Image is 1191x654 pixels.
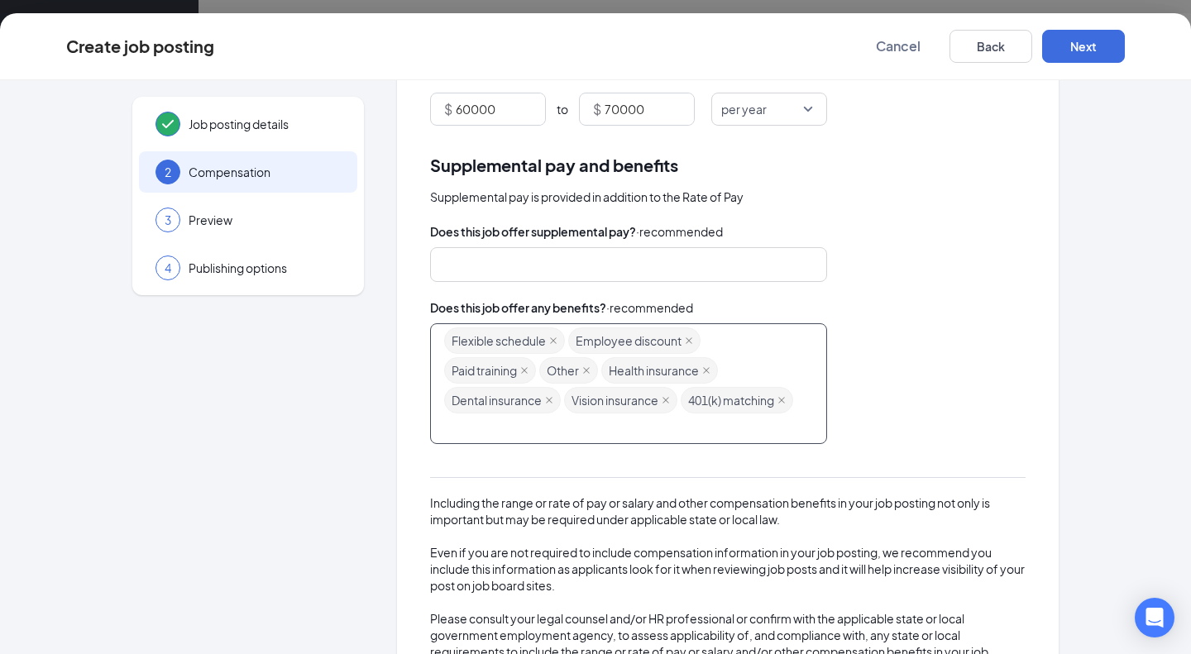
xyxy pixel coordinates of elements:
[452,388,542,413] span: Dental insurance
[547,358,579,383] span: Other
[662,396,670,404] span: close
[549,337,557,345] span: close
[685,337,693,345] span: close
[1042,30,1125,63] button: Next
[165,260,171,276] span: 4
[576,328,682,353] span: Employee discount
[688,388,774,413] span: 401(k) matching
[582,366,591,375] span: close
[158,114,178,134] svg: Checkmark
[520,366,529,375] span: close
[430,188,744,206] span: Supplemental pay is provided in addition to the Rate of Pay
[857,30,940,63] button: Cancel
[165,212,171,228] span: 3
[876,38,921,55] span: Cancel
[430,152,678,178] span: Supplemental pay and benefits
[189,212,341,228] span: Preview
[189,260,341,276] span: Publishing options
[1135,598,1174,637] div: Open Intercom Messenger
[557,101,568,117] span: to
[189,116,341,132] span: Job posting details
[609,358,699,383] span: Health insurance
[430,222,636,241] span: Does this job offer supplemental pay?
[777,396,786,404] span: close
[452,358,517,383] span: Paid training
[606,298,693,317] span: · recommended
[545,396,553,404] span: close
[66,37,214,55] div: Create job posting
[189,164,341,180] span: Compensation
[430,298,606,317] span: Does this job offer any benefits?
[636,222,723,241] span: · recommended
[949,30,1032,63] button: Back
[721,93,767,125] span: per year
[452,328,546,353] span: Flexible schedule
[702,366,710,375] span: close
[572,388,658,413] span: Vision insurance
[165,164,171,180] span: 2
